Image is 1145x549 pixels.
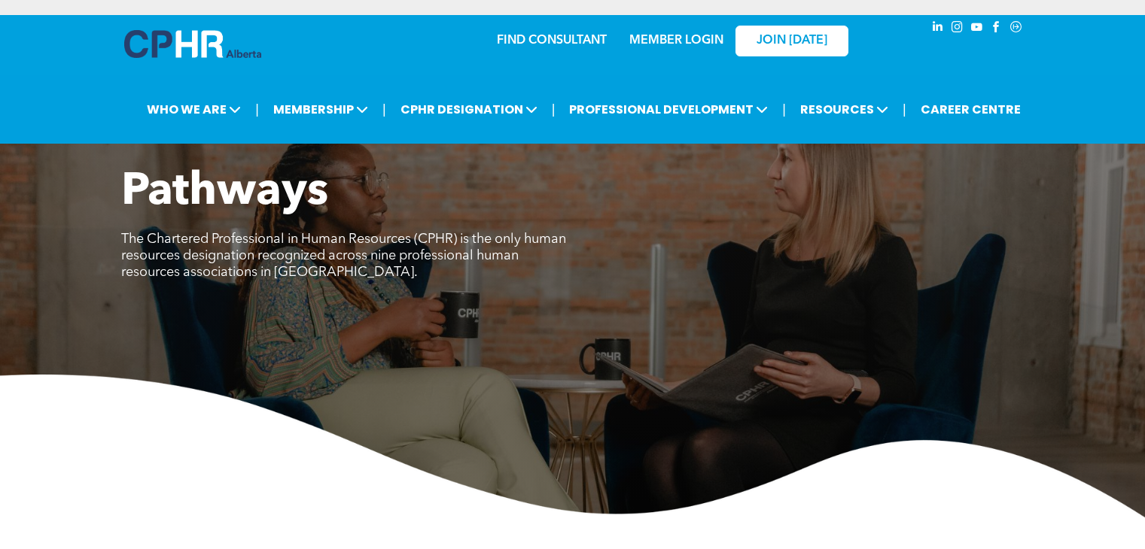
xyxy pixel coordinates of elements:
span: WHO WE ARE [142,96,245,123]
span: Pathways [121,170,328,215]
span: RESOURCES [796,96,893,123]
a: linkedin [930,19,946,39]
a: JOIN [DATE] [735,26,848,56]
a: facebook [988,19,1005,39]
li: | [255,94,259,125]
li: | [782,94,786,125]
img: A blue and white logo for cp alberta [124,30,261,58]
a: FIND CONSULTANT [497,35,607,47]
a: youtube [969,19,985,39]
span: JOIN [DATE] [757,34,827,48]
a: instagram [949,19,966,39]
span: CPHR DESIGNATION [396,96,542,123]
a: MEMBER LOGIN [629,35,723,47]
a: CAREER CENTRE [916,96,1025,123]
li: | [382,94,386,125]
span: The Chartered Professional in Human Resources (CPHR) is the only human resources designation reco... [121,232,566,279]
a: Social network [1008,19,1025,39]
li: | [903,94,906,125]
li: | [552,94,556,125]
span: MEMBERSHIP [269,96,373,123]
span: PROFESSIONAL DEVELOPMENT [565,96,772,123]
